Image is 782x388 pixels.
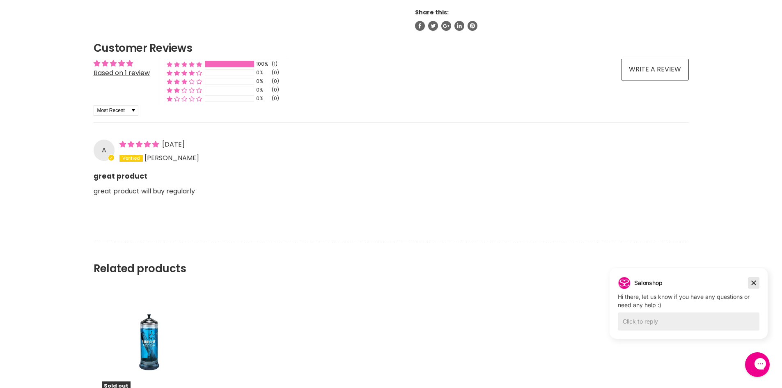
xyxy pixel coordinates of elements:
span: [DATE] [162,140,185,149]
div: (1) [272,61,277,68]
span: 5 star review [119,140,161,149]
a: Write a review [621,59,689,80]
select: Sort dropdown [94,105,138,116]
div: Average rating is 5.00 stars [94,59,150,68]
h2: Customer Reviews [94,41,689,55]
iframe: Gorgias live chat messenger [741,349,774,380]
div: 100% (1) reviews with 5 star rating [167,61,202,68]
p: great product will buy regularly [94,186,689,208]
b: great product [94,165,689,181]
span: [PERSON_NAME] [144,153,199,163]
span: Share this: [415,8,449,16]
div: 100% [256,61,269,68]
iframe: Gorgias live chat campaigns [603,267,774,351]
a: Based on 1 review [94,68,150,78]
aside: Share this: [415,9,689,31]
div: A [94,140,115,161]
h2: Related products [94,242,689,275]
